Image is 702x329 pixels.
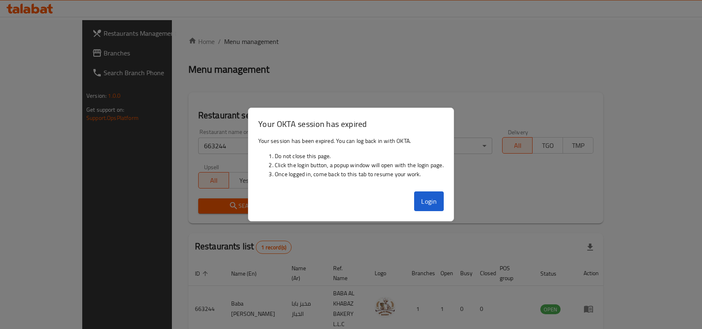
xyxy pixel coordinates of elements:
[275,170,444,179] li: Once logged in, come back to this tab to resume your work.
[248,133,454,188] div: Your session has been expired. You can log back in with OKTA.
[275,152,444,161] li: Do not close this page.
[275,161,444,170] li: Click the login button, a popup window will open with the login page.
[258,118,444,130] h3: Your OKTA session has expired
[414,191,444,211] button: Login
